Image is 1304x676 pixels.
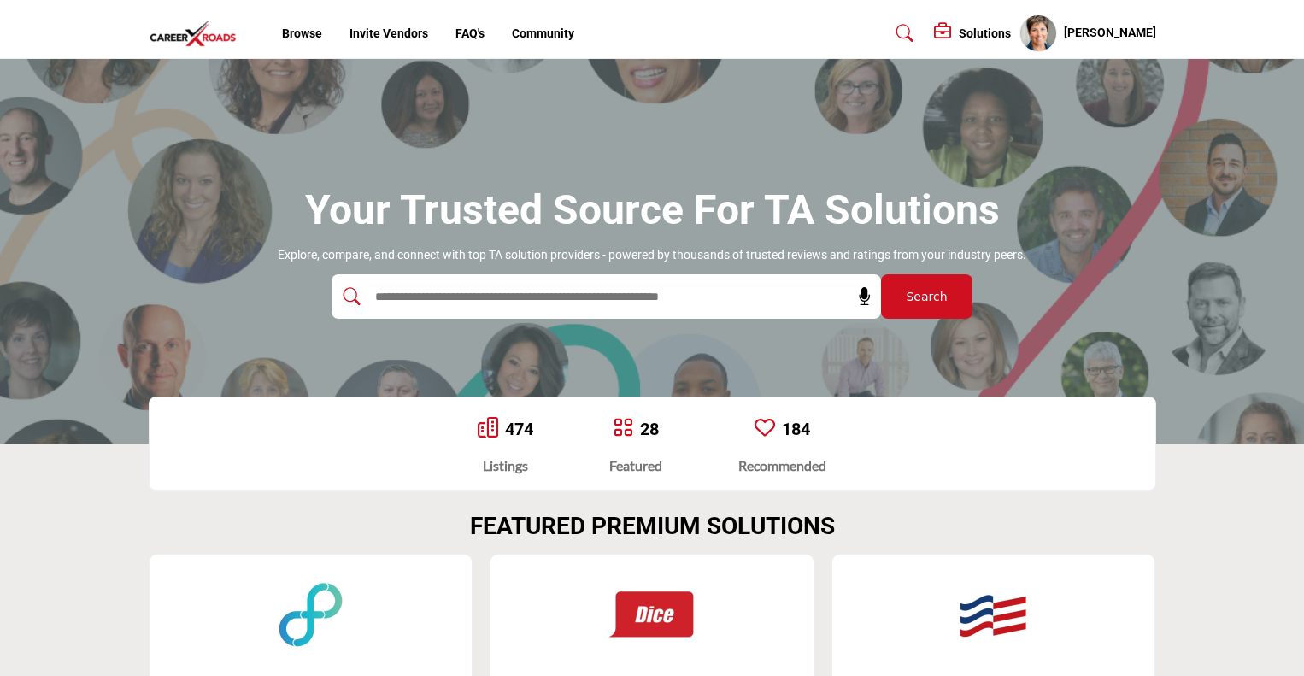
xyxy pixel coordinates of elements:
a: 474 [505,419,533,439]
img: ClearanceJobs [951,572,1037,657]
div: Listings [478,456,533,476]
div: Featured [609,456,662,476]
img: Dice [609,572,695,657]
a: Go to Featured [613,417,633,441]
h5: Solutions [959,26,1011,41]
a: 28 [640,419,659,439]
a: Search [879,20,925,47]
h5: [PERSON_NAME] [1064,25,1156,42]
p: Explore, compare, and connect with top TA solution providers - powered by thousands of trusted re... [278,247,1026,264]
button: Search [881,274,972,319]
div: Recommended [738,456,826,476]
a: Go to Recommended [755,417,775,441]
button: Show hide supplier dropdown [1019,15,1057,52]
img: Site Logo [149,20,246,48]
a: FAQ's [455,26,485,40]
a: Invite Vendors [349,26,428,40]
span: Search [906,288,947,306]
a: 184 [782,419,810,439]
h1: Your Trusted Source for TA Solutions [305,184,1000,237]
a: Community [512,26,574,40]
img: Eightfold AI [267,572,353,657]
h2: FEATURED PREMIUM SOLUTIONS [470,512,835,541]
a: Browse [282,26,322,40]
div: Solutions [934,23,1011,44]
